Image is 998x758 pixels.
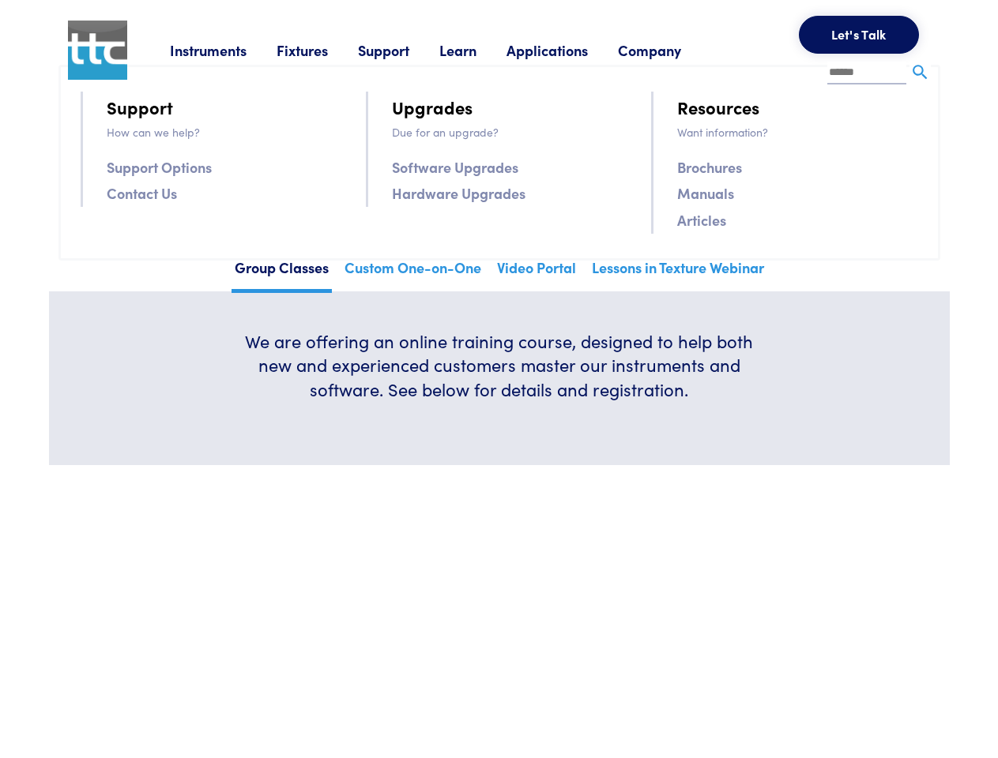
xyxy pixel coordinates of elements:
[107,123,347,141] p: How can we help?
[677,208,726,231] a: Articles
[392,156,518,178] a: Software Upgrades
[799,16,919,54] button: Let's Talk
[232,254,332,293] a: Group Classes
[618,40,711,60] a: Company
[234,329,765,402] h6: We are offering an online training course, designed to help both new and experienced customers ma...
[341,254,484,289] a: Custom One-on-One
[392,93,473,121] a: Upgrades
[439,40,507,60] a: Learn
[507,40,618,60] a: Applications
[677,93,759,121] a: Resources
[392,182,525,205] a: Hardware Upgrades
[677,182,734,205] a: Manuals
[392,123,632,141] p: Due for an upgrade?
[589,254,767,289] a: Lessons in Texture Webinar
[277,40,358,60] a: Fixtures
[107,182,177,205] a: Contact Us
[170,40,277,60] a: Instruments
[677,156,742,178] a: Brochures
[494,254,579,289] a: Video Portal
[107,156,212,178] a: Support Options
[107,93,173,121] a: Support
[677,123,917,141] p: Want information?
[358,40,439,60] a: Support
[68,21,127,80] img: ttc_logo_1x1_v1.0.png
